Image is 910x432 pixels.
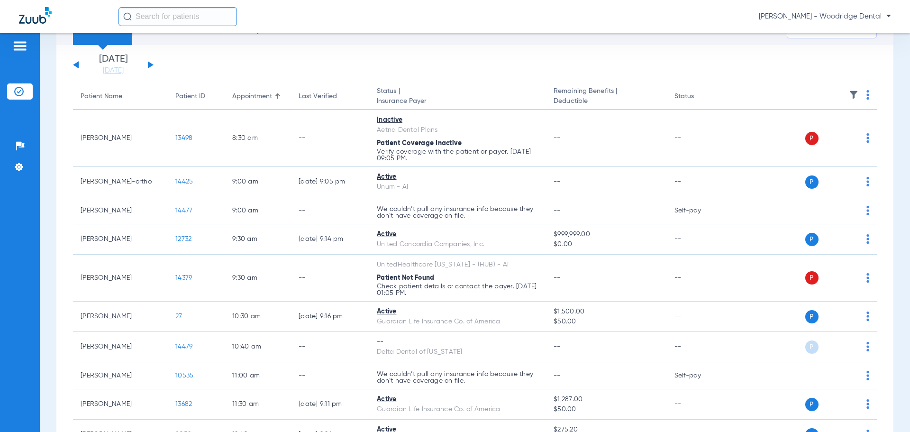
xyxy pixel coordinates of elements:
div: Patient ID [175,92,217,101]
div: Active [377,395,538,404]
td: [PERSON_NAME] [73,255,168,302]
div: Inactive [377,115,538,125]
span: 12732 [175,236,191,242]
img: hamburger-icon [12,40,27,52]
div: Last Verified [299,92,362,101]
span: Insurance Payer [377,96,538,106]
img: group-dot-blue.svg [866,399,869,409]
div: Active [377,172,538,182]
div: Guardian Life Insurance Co. of America [377,317,538,327]
img: filter.svg [849,90,858,100]
span: 14479 [175,343,192,350]
td: [PERSON_NAME] [73,389,168,420]
span: Patient Not Found [377,275,434,281]
img: group-dot-blue.svg [866,90,869,100]
span: -- [554,372,561,379]
td: -- [291,255,369,302]
td: [DATE] 9:16 PM [291,302,369,332]
a: [DATE] [85,66,142,75]
td: 10:30 AM [225,302,291,332]
td: -- [667,167,731,197]
div: Unum - AI [377,182,538,192]
td: -- [291,197,369,224]
td: [DATE] 9:11 PM [291,389,369,420]
td: 9:00 AM [225,197,291,224]
span: 14425 [175,178,193,185]
p: We couldn’t pull any insurance info because they don’t have coverage on file. [377,371,538,384]
td: [PERSON_NAME] [73,302,168,332]
td: -- [667,302,731,332]
td: 11:00 AM [225,362,291,389]
td: Self-pay [667,362,731,389]
div: Patient Name [81,92,160,101]
span: P [805,271,819,285]
th: Remaining Benefits | [546,83,666,110]
span: P [805,340,819,354]
th: Status | [369,83,546,110]
div: Guardian Life Insurance Co. of America [377,404,538,414]
td: -- [667,332,731,362]
div: United Concordia Companies, Inc. [377,239,538,249]
span: P [805,175,819,189]
img: group-dot-blue.svg [866,273,869,283]
span: 27 [175,313,182,320]
td: 9:30 AM [225,255,291,302]
span: $50.00 [554,404,659,414]
td: [DATE] 9:14 PM [291,224,369,255]
img: group-dot-blue.svg [866,342,869,351]
div: Last Verified [299,92,337,101]
td: 10:40 AM [225,332,291,362]
span: 14477 [175,207,192,214]
span: -- [554,135,561,141]
td: [PERSON_NAME] [73,110,168,167]
span: P [805,310,819,323]
span: 13682 [175,401,192,407]
span: P [805,398,819,411]
td: [PERSON_NAME] [73,197,168,224]
td: -- [667,110,731,167]
td: [DATE] 9:05 PM [291,167,369,197]
td: [PERSON_NAME]-ortho [73,167,168,197]
img: group-dot-blue.svg [866,133,869,143]
p: Check patient details or contact the payer. [DATE] 01:05 PM. [377,283,538,296]
li: [DATE] [85,55,142,75]
span: 10535 [175,372,193,379]
td: -- [667,255,731,302]
span: -- [554,275,561,281]
span: $999,999.00 [554,230,659,239]
span: -- [554,178,561,185]
div: Aetna Dental Plans [377,125,538,135]
td: -- [291,110,369,167]
div: Patient Name [81,92,122,101]
td: 9:00 AM [225,167,291,197]
td: 9:30 AM [225,224,291,255]
span: 13498 [175,135,192,141]
span: 14379 [175,275,192,281]
img: group-dot-blue.svg [866,312,869,321]
td: -- [291,362,369,389]
div: Delta Dental of [US_STATE] [377,347,538,357]
td: -- [667,224,731,255]
th: Status [667,83,731,110]
img: Search Icon [123,12,132,21]
span: $1,500.00 [554,307,659,317]
td: -- [667,389,731,420]
td: -- [291,332,369,362]
p: Verify coverage with the patient or payer. [DATE] 09:05 PM. [377,148,538,162]
span: -- [554,207,561,214]
div: -- [377,337,538,347]
div: Appointment [232,92,283,101]
span: $50.00 [554,317,659,327]
span: -- [554,343,561,350]
div: Appointment [232,92,272,101]
img: Zuub Logo [19,7,52,24]
img: group-dot-blue.svg [866,371,869,380]
img: group-dot-blue.svg [866,234,869,244]
div: UnitedHealthcare [US_STATE] - (HUB) - AI [377,260,538,270]
span: [PERSON_NAME] - Woodridge Dental [759,12,891,21]
span: $1,287.00 [554,395,659,404]
td: [PERSON_NAME] [73,362,168,389]
span: Deductible [554,96,659,106]
img: group-dot-blue.svg [866,177,869,186]
span: Patient Coverage Inactive [377,140,462,147]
